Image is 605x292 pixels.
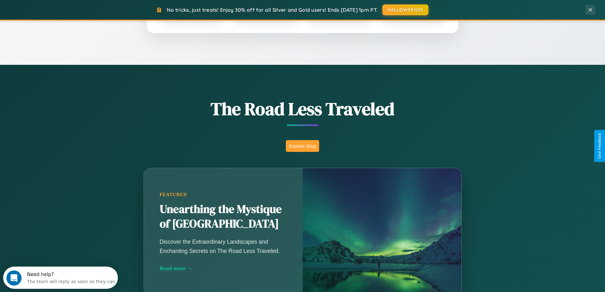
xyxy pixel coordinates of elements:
div: Read more → [160,265,287,272]
iframe: Intercom live chat discovery launcher [3,267,118,289]
div: Give Feedback [597,133,602,159]
h1: The Road Less Traveled [112,97,493,121]
div: Open Intercom Messenger [3,3,118,20]
div: The team will reply as soon as they can [24,10,112,17]
button: HALLOWEEN30 [382,4,428,15]
button: Explore Blog [286,140,319,152]
h2: Unearthing the Mystique of [GEOGRAPHIC_DATA] [160,202,287,231]
div: Need help? [24,5,112,10]
p: Discover the Extraordinary Landscapes and Enchanting Secrets on The Road Less Traveled. [160,237,287,255]
span: No tricks, just treats! Enjoy 30% off for all Silver and Gold users! Ends [DATE] 1pm PT. [167,7,378,13]
iframe: Intercom live chat [6,270,22,286]
div: Featured [160,192,287,197]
